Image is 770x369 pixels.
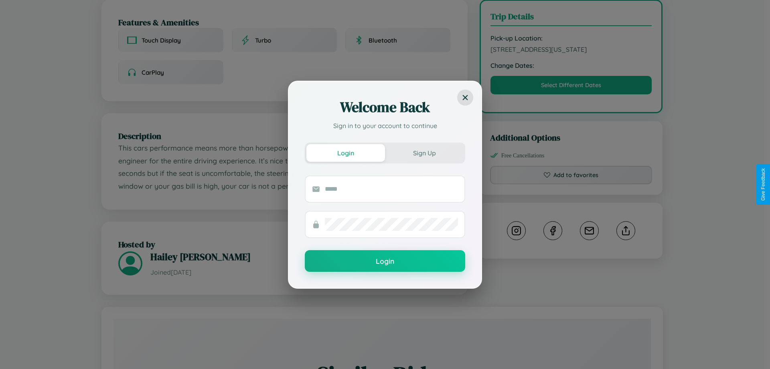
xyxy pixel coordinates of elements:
p: Sign in to your account to continue [305,121,465,130]
button: Sign Up [385,144,464,162]
button: Login [305,250,465,272]
h2: Welcome Back [305,98,465,117]
div: Give Feedback [760,168,766,201]
button: Login [306,144,385,162]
